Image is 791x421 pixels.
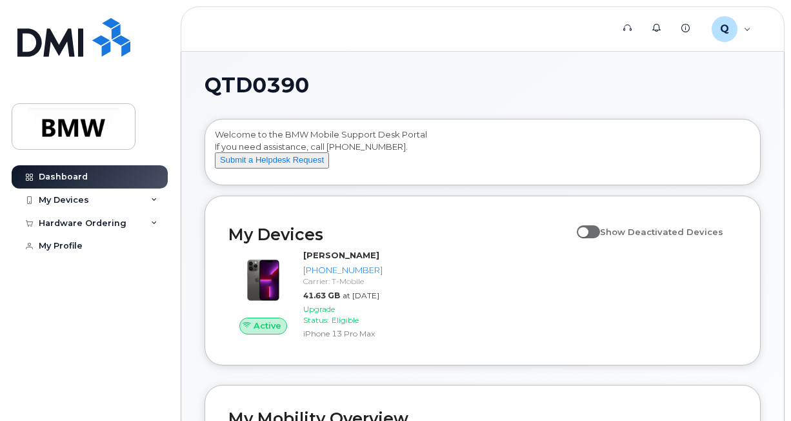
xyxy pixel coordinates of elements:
span: Eligible [332,315,359,325]
iframe: Messenger Launcher [735,365,781,411]
a: Active[PERSON_NAME][PHONE_NUMBER]Carrier: T-Mobile41.63 GBat [DATE]Upgrade Status:EligibleiPhone ... [228,249,388,342]
div: Carrier: T-Mobile [303,276,383,287]
span: Show Deactivated Devices [600,227,723,237]
div: [PHONE_NUMBER] [303,264,383,276]
div: iPhone 13 Pro Max [303,328,383,339]
button: Submit a Helpdesk Request [215,152,329,169]
div: Welcome to the BMW Mobile Support Desk Portal If you need assistance, call [PHONE_NUMBER]. [215,128,750,180]
span: QTD0390 [205,76,309,95]
a: Submit a Helpdesk Request [215,154,329,165]
input: Show Deactivated Devices [577,220,587,230]
h2: My Devices [228,225,570,244]
span: Active [254,320,281,332]
span: 41.63 GB [303,291,340,300]
img: image20231002-3703462-oworib.jpeg [239,256,288,305]
strong: [PERSON_NAME] [303,250,379,260]
span: Upgrade Status: [303,304,335,325]
span: at [DATE] [343,291,379,300]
